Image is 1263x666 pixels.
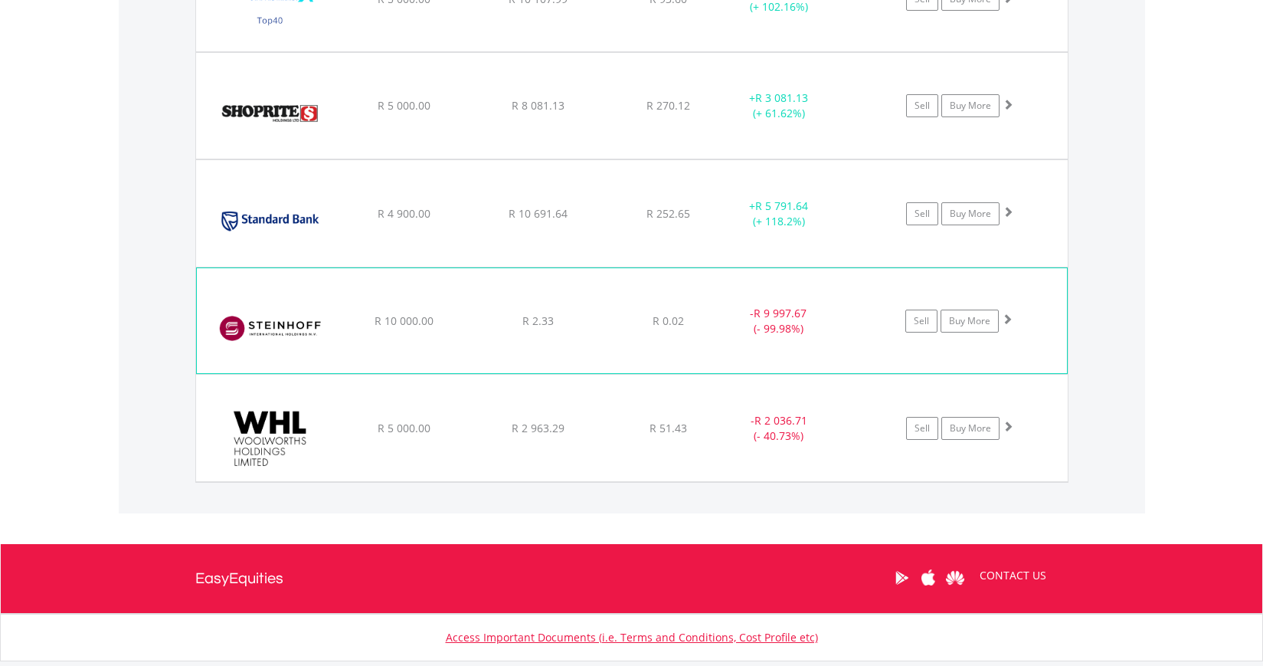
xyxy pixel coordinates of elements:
a: Google Play [888,554,915,602]
a: Huawei [942,554,969,602]
span: R 8 081.13 [512,98,564,113]
img: EQU.ZA.SBK.png [204,179,335,262]
a: Buy More [941,202,1000,225]
span: R 10 691.64 [509,206,568,221]
span: R 9 997.67 [754,306,807,320]
div: - (- 40.73%) [721,413,837,444]
span: R 270.12 [646,98,690,113]
img: EQU.ZA.SHP.png [204,72,335,155]
a: Buy More [941,94,1000,117]
a: Sell [905,310,937,333]
span: R 4 900.00 [378,206,430,221]
a: CONTACT US [969,554,1057,597]
a: Access Important Documents (i.e. Terms and Conditions, Cost Profile etc) [446,630,818,645]
span: R 5 791.64 [755,198,808,213]
div: + (+ 118.2%) [721,198,837,229]
a: Sell [906,417,938,440]
span: R 2 036.71 [754,413,807,428]
div: + (+ 61.62%) [721,90,837,121]
span: R 2.33 [522,313,554,328]
img: EQU.ZA.SNH.png [205,287,336,370]
span: R 5 000.00 [378,421,430,435]
a: Sell [906,202,938,225]
div: - (- 99.98%) [721,306,836,336]
span: R 2 963.29 [512,421,564,435]
a: Apple [915,554,942,602]
a: Buy More [941,417,1000,440]
span: R 5 000.00 [378,98,430,113]
span: R 0.02 [653,313,684,328]
a: Buy More [941,310,999,333]
span: R 10 000.00 [375,313,434,328]
span: R 3 081.13 [755,90,808,105]
a: Sell [906,94,938,117]
span: R 252.65 [646,206,690,221]
span: R 51.43 [649,421,687,435]
a: EasyEquities [195,544,283,613]
img: EQU.ZA.WHL.png [204,394,335,477]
